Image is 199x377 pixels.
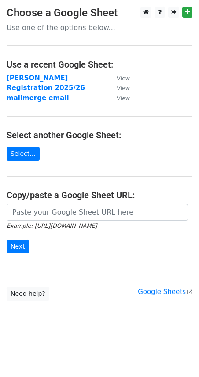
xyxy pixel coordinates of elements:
input: Paste your Google Sheet URL here [7,204,188,221]
a: Google Sheets [138,288,192,296]
a: View [108,84,130,92]
small: View [117,95,130,102]
a: mailmerge email [7,94,69,102]
input: Next [7,240,29,253]
a: Need help? [7,287,49,301]
h3: Choose a Google Sheet [7,7,192,19]
small: Example: [URL][DOMAIN_NAME] [7,222,97,229]
a: [PERSON_NAME] [7,74,68,82]
p: Use one of the options below... [7,23,192,32]
a: Registration 2025/26 [7,84,85,92]
a: View [108,74,130,82]
a: View [108,94,130,102]
h4: Select another Google Sheet: [7,130,192,140]
small: View [117,75,130,82]
a: Select... [7,147,40,161]
small: View [117,85,130,91]
h4: Copy/paste a Google Sheet URL: [7,190,192,200]
h4: Use a recent Google Sheet: [7,59,192,70]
